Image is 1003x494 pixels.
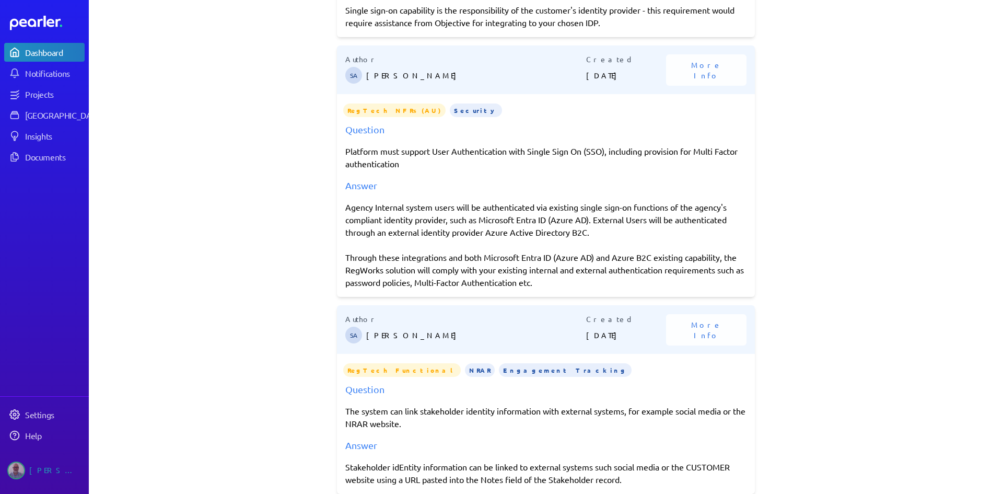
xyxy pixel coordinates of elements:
[465,363,495,377] span: NRAR
[345,201,747,289] div: Agency Internal system users will be authenticated via existing single sign-on functions of the a...
[345,382,747,396] div: Question
[10,16,85,30] a: Dashboard
[4,127,85,145] a: Insights
[7,462,25,479] img: Jason Riches
[345,327,362,343] span: Steve Ackermann
[586,65,667,86] p: [DATE]
[345,438,747,452] div: Answer
[586,54,667,65] p: Created
[366,65,586,86] p: [PERSON_NAME]
[345,122,747,136] div: Question
[4,64,85,83] a: Notifications
[4,457,85,484] a: Jason Riches's photo[PERSON_NAME]
[4,405,85,424] a: Settings
[343,104,446,117] span: RegTech NFRs (AU)
[25,68,84,78] div: Notifications
[4,43,85,62] a: Dashboard
[25,430,84,441] div: Help
[499,363,632,377] span: Engagement Tracking
[29,462,81,479] div: [PERSON_NAME]
[345,461,747,486] div: Stakeholder idEntity information can be linked to external systems such social media or the CUSTO...
[345,314,586,325] p: Author
[345,405,747,430] p: The system can link stakeholder identity information with external systems, for example social me...
[345,54,586,65] p: Author
[345,145,747,170] p: Platform must support User Authentication with Single Sign On (SSO), including provision for Mult...
[345,67,362,84] span: Steve Ackermann
[4,426,85,445] a: Help
[25,131,84,141] div: Insights
[25,47,84,58] div: Dashboard
[586,314,667,325] p: Created
[345,4,747,29] div: Single sign-on capability is the responsibility of the customer's identity provider - this requir...
[666,54,747,86] button: More Info
[4,147,85,166] a: Documents
[4,106,85,124] a: [GEOGRAPHIC_DATA]
[343,363,461,377] span: RegTech Functional
[679,60,734,81] span: More Info
[450,104,502,117] span: Security
[666,314,747,346] button: More Info
[679,319,734,340] span: More Info
[4,85,85,104] a: Projects
[25,152,84,162] div: Documents
[345,178,747,192] div: Answer
[25,409,84,420] div: Settings
[25,89,84,99] div: Projects
[586,325,667,346] p: [DATE]
[25,110,103,120] div: [GEOGRAPHIC_DATA]
[366,325,586,346] p: [PERSON_NAME]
